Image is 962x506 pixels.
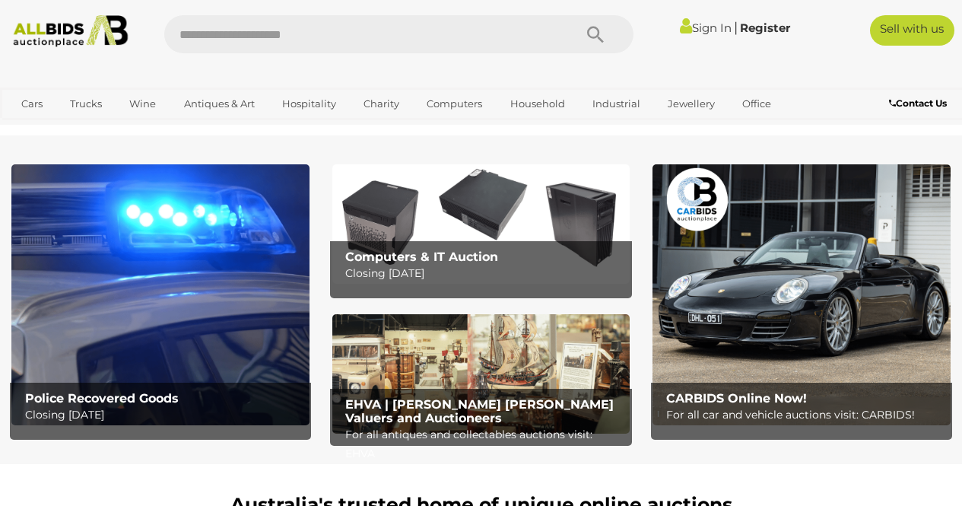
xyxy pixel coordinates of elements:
a: Computers [417,91,492,116]
a: Sports [11,116,62,142]
button: Search [557,15,633,53]
b: Computers & IT Auction [345,250,498,264]
img: Computers & IT Auction [332,164,630,284]
a: Register [740,21,790,35]
a: Police Recovered Goods Police Recovered Goods Closing [DATE] [11,164,310,425]
a: CARBIDS Online Now! CARBIDS Online Now! For all car and vehicle auctions visit: CARBIDS! [652,164,951,425]
img: Police Recovered Goods [11,164,310,425]
a: Hospitality [272,91,346,116]
a: Computers & IT Auction Computers & IT Auction Closing [DATE] [332,164,630,284]
a: Charity [354,91,409,116]
a: Jewellery [658,91,725,116]
p: For all car and vehicle auctions visit: CARBIDS! [666,406,945,425]
p: Closing [DATE] [25,406,303,425]
img: Allbids.com.au [7,15,134,47]
b: EHVA | [PERSON_NAME] [PERSON_NAME] Valuers and Auctioneers [345,397,614,425]
a: Office [732,91,781,116]
a: Cars [11,91,52,116]
p: For all antiques and collectables auctions visit: EHVA [345,425,624,463]
a: Antiques & Art [174,91,265,116]
img: CARBIDS Online Now! [652,164,951,425]
b: Contact Us [889,97,947,109]
a: [GEOGRAPHIC_DATA] [70,116,198,142]
a: Sign In [680,21,732,35]
a: Trucks [60,91,112,116]
a: Wine [119,91,166,116]
a: Sell with us [870,15,954,46]
span: | [734,19,738,36]
p: Closing [DATE] [345,264,624,283]
a: Industrial [583,91,650,116]
a: Household [500,91,575,116]
b: Police Recovered Goods [25,391,179,406]
a: Contact Us [889,95,951,112]
a: EHVA | Evans Hastings Valuers and Auctioneers EHVA | [PERSON_NAME] [PERSON_NAME] Valuers and Auct... [332,314,630,434]
b: CARBIDS Online Now! [666,391,807,406]
img: EHVA | Evans Hastings Valuers and Auctioneers [332,314,630,434]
